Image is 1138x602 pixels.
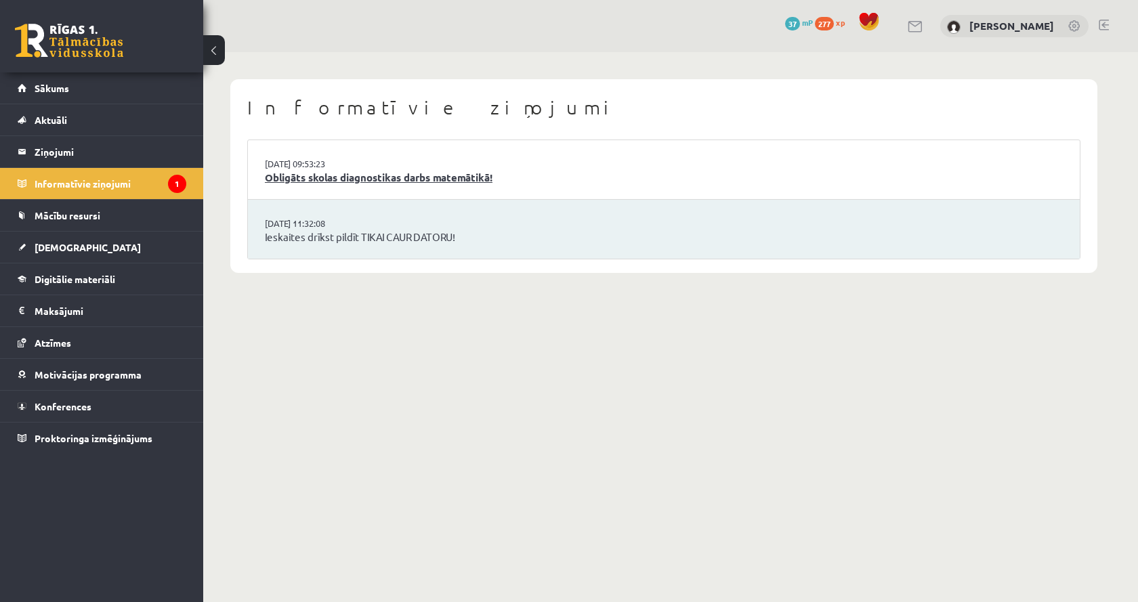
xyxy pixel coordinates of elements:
[35,337,71,349] span: Atzīmes
[18,136,186,167] a: Ziņojumi
[815,17,834,30] span: 277
[35,273,115,285] span: Digitālie materiāli
[18,359,186,390] a: Motivācijas programma
[836,17,845,28] span: xp
[35,168,186,199] legend: Informatīvie ziņojumi
[265,230,1063,245] a: Ieskaites drīkst pildīt TIKAI CAUR DATORU!
[35,82,69,94] span: Sākums
[35,295,186,326] legend: Maksājumi
[785,17,813,28] a: 37 mP
[18,391,186,422] a: Konferences
[18,104,186,135] a: Aktuāli
[35,136,186,167] legend: Ziņojumi
[265,170,1063,186] a: Obligāts skolas diagnostikas darbs matemātikā!
[265,217,366,230] a: [DATE] 11:32:08
[947,20,961,34] img: Aleksandrs Demidenko
[35,241,141,253] span: [DEMOGRAPHIC_DATA]
[18,263,186,295] a: Digitālie materiāli
[15,24,123,58] a: Rīgas 1. Tālmācības vidusskola
[18,72,186,104] a: Sākums
[815,17,851,28] a: 277 xp
[785,17,800,30] span: 37
[18,168,186,199] a: Informatīvie ziņojumi1
[18,423,186,454] a: Proktoringa izmēģinājums
[35,368,142,381] span: Motivācijas programma
[265,157,366,171] a: [DATE] 09:53:23
[18,232,186,263] a: [DEMOGRAPHIC_DATA]
[18,327,186,358] a: Atzīmes
[18,295,186,326] a: Maksājumi
[18,200,186,231] a: Mācību resursi
[802,17,813,28] span: mP
[35,114,67,126] span: Aktuāli
[35,432,152,444] span: Proktoringa izmēģinājums
[969,19,1054,33] a: [PERSON_NAME]
[168,175,186,193] i: 1
[35,400,91,412] span: Konferences
[247,96,1080,119] h1: Informatīvie ziņojumi
[35,209,100,221] span: Mācību resursi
